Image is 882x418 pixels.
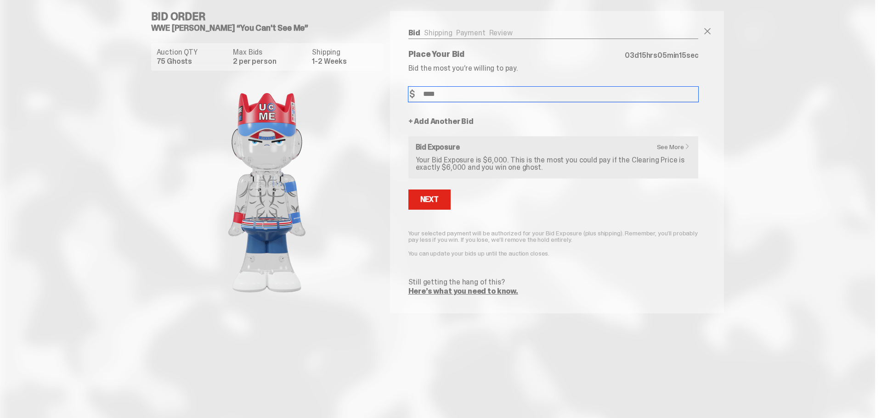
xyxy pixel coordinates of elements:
span: 15 [639,50,646,60]
a: Bid [408,28,421,38]
p: Your selected payment will be authorized for your Bid Exposure (plus shipping). Remember, you’ll ... [408,230,699,243]
a: + Add Another Bid [408,118,474,125]
dt: Shipping [312,49,377,56]
p: Your Bid Exposure is $6,000. This is the most you could pay if the Clearing Price is exactly $6,0... [416,156,691,171]
h4: Bid Order [151,11,390,22]
h5: WWE [PERSON_NAME] “You Can't See Me” [151,24,390,32]
span: 05 [657,50,667,60]
button: Next [408,189,451,210]
h6: Bid Exposure [416,144,691,151]
p: Still getting the hang of this? [408,279,699,286]
img: product image [175,78,359,307]
span: $ [409,89,415,99]
span: 15 [679,50,686,60]
p: d hrs min sec [625,52,698,59]
dd: 75 Ghosts [157,58,228,65]
dt: Max Bids [233,49,306,56]
dd: 2 per person [233,58,306,65]
span: 03 [625,50,634,60]
dt: Auction QTY [157,49,228,56]
div: Next [420,196,439,203]
dd: 1-2 Weeks [312,58,377,65]
p: Bid the most you’re willing to pay. [408,65,699,72]
p: Place Your Bid [408,50,625,58]
a: See More [657,144,695,150]
p: You can update your bids up until the auction closes. [408,250,699,256]
a: Here’s what you need to know. [408,286,518,296]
